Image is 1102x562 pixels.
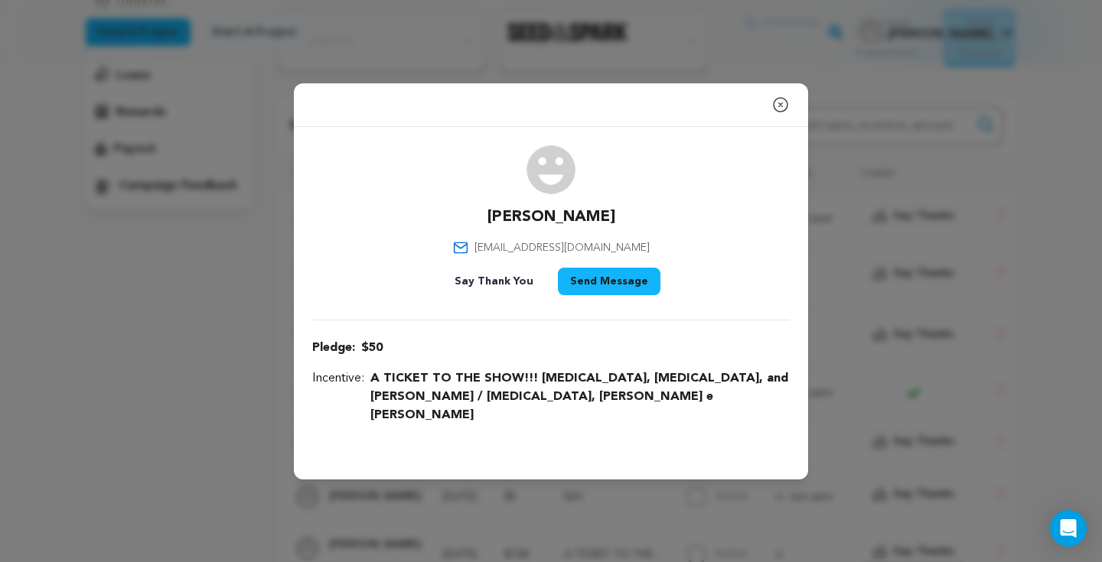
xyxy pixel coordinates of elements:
button: Say Thank You [442,268,546,295]
span: $50 [361,339,383,357]
div: Open Intercom Messenger [1050,510,1087,547]
span: Pledge: [312,339,355,357]
img: user.png [527,145,575,194]
span: A TICKET TO THE SHOW!!! [MEDICAL_DATA], [MEDICAL_DATA], and [PERSON_NAME] / [MEDICAL_DATA], [PERS... [370,369,790,424]
span: Incentive: [312,369,364,424]
span: [EMAIL_ADDRESS][DOMAIN_NAME] [474,240,650,255]
p: [PERSON_NAME] [487,206,615,228]
button: Send Message [558,268,660,295]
